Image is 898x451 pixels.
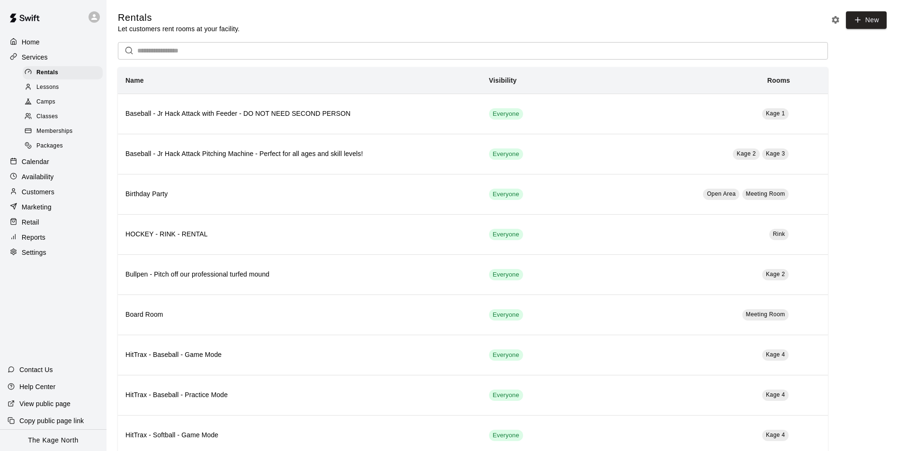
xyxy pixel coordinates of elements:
p: Help Center [19,382,55,391]
div: This service is visible to all of your customers [489,390,523,401]
a: New [846,11,887,29]
span: Kage 4 [766,351,785,358]
span: Packages [36,141,63,151]
div: This service is visible to all of your customers [489,309,523,321]
div: This service is visible to all of your customers [489,269,523,280]
a: Retail [8,215,99,229]
p: Marketing [22,202,52,212]
h6: HOCKEY - RINK - RENTAL [125,229,474,240]
button: Rental settings [828,13,843,27]
p: Contact Us [19,365,53,374]
a: Services [8,50,99,64]
div: Memberships [23,125,103,138]
h6: Board Room [125,310,474,320]
a: Reports [8,230,99,244]
b: Visibility [489,77,517,84]
h6: Baseball - Jr Hack Attack with Feeder - DO NOT NEED SECOND PERSON [125,109,474,119]
span: Kage 2 [737,150,756,157]
div: This service is visible to all of your customers [489,189,523,200]
div: Packages [23,139,103,153]
div: This service is visible to all of your customers [489,229,523,240]
span: Everyone [489,311,523,320]
p: Services [22,52,48,62]
div: This service is visible to all of your customers [489,349,523,361]
span: Lessons [36,83,59,92]
div: Classes [23,110,103,123]
h6: HitTrax - Baseball - Game Mode [125,350,474,360]
a: Classes [23,110,107,124]
div: Rentals [23,66,103,79]
p: Reports [22,233,45,242]
div: This service is visible to all of your customers [489,108,523,120]
span: Kage 1 [766,110,785,117]
h6: Baseball - Jr Hack Attack Pitching Machine - Perfect for all ages and skill levels! [125,149,474,159]
div: This service is visible to all of your customers [489,148,523,160]
h6: Birthday Party [125,189,474,199]
span: Everyone [489,150,523,159]
h5: Rentals [118,11,240,24]
span: Kage 3 [766,150,785,157]
a: Customers [8,185,99,199]
b: Name [125,77,144,84]
b: Rooms [767,77,790,84]
span: Kage 4 [766,432,785,438]
p: Retail [22,217,39,227]
span: Kage 2 [766,271,785,278]
span: Everyone [489,110,523,119]
p: Copy public page link [19,416,84,425]
a: Calendar [8,155,99,169]
span: Camps [36,97,55,107]
div: Lessons [23,81,103,94]
a: Home [8,35,99,49]
h6: Bullpen - Pitch off our professional turfed mound [125,269,474,280]
a: Packages [23,139,107,154]
h6: HitTrax - Baseball - Practice Mode [125,390,474,400]
div: Camps [23,95,103,109]
span: Everyone [489,270,523,279]
a: Rentals [23,65,107,80]
a: Availability [8,170,99,184]
p: The Kage North [28,435,79,445]
p: Customers [22,187,54,197]
a: Camps [23,95,107,110]
span: Meeting Room [746,191,785,197]
span: Everyone [489,351,523,360]
span: Everyone [489,391,523,400]
span: Everyone [489,190,523,199]
p: Home [22,37,40,47]
p: View public page [19,399,71,408]
span: Everyone [489,431,523,440]
span: Everyone [489,230,523,239]
span: Rentals [36,68,58,78]
div: This service is visible to all of your customers [489,430,523,441]
a: Lessons [23,80,107,95]
p: Availability [22,172,54,182]
h6: HitTrax - Softball - Game Mode [125,430,474,441]
span: Classes [36,112,58,121]
span: Meeting Room [746,311,785,318]
a: Memberships [23,124,107,139]
span: Rink [773,231,785,237]
span: Kage 4 [766,391,785,398]
span: Open Area [707,191,736,197]
a: Marketing [8,200,99,214]
span: Memberships [36,127,72,136]
p: Let customers rent rooms at your facility. [118,24,240,34]
a: Settings [8,245,99,260]
p: Calendar [22,157,49,166]
p: Settings [22,248,46,257]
